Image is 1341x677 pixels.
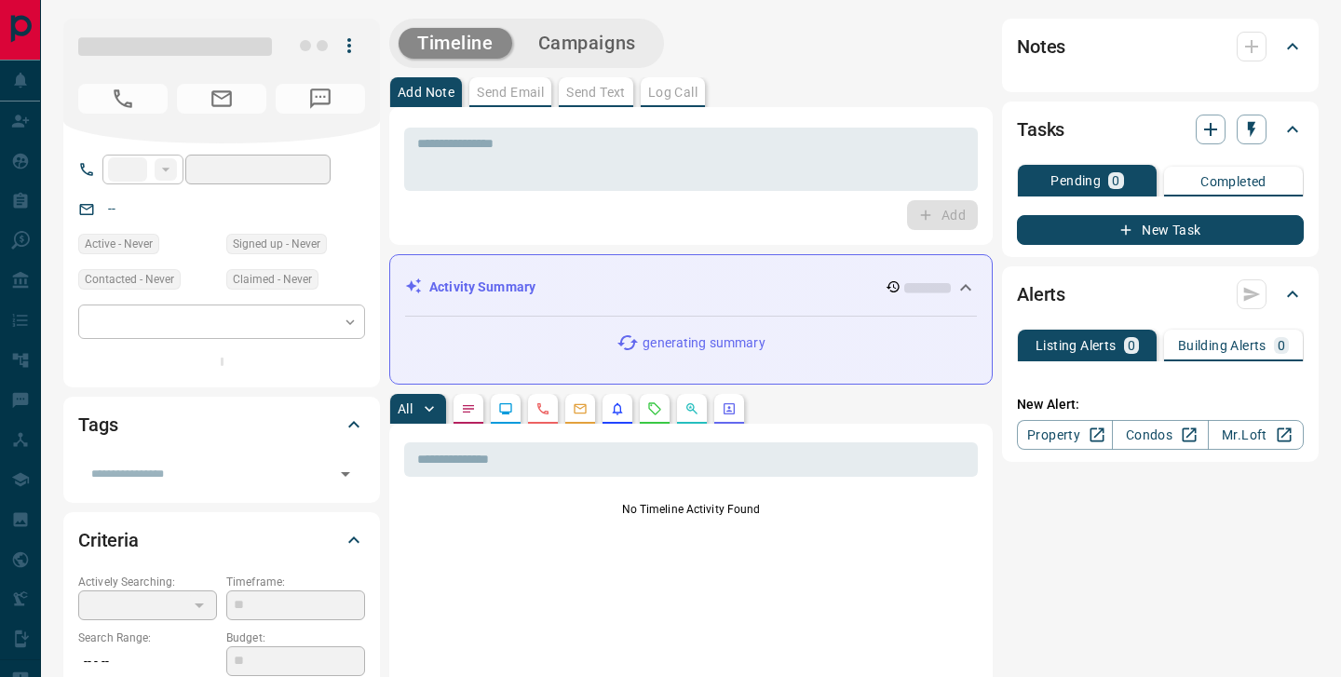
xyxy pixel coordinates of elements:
p: Timeframe: [226,574,365,590]
p: 0 [1112,174,1119,187]
div: Tasks [1017,107,1304,152]
h2: Tags [78,410,117,440]
p: -- - -- [78,646,217,677]
span: Contacted - Never [85,270,174,289]
div: Criteria [78,518,365,562]
p: 0 [1128,339,1135,352]
svg: Notes [461,401,476,416]
svg: Calls [535,401,550,416]
p: Completed [1200,175,1266,188]
p: No Timeline Activity Found [404,501,978,518]
p: Actively Searching: [78,574,217,590]
p: Add Note [398,86,454,99]
button: Open [332,461,359,487]
button: New Task [1017,215,1304,245]
a: Condos [1112,420,1208,450]
svg: Opportunities [684,401,699,416]
svg: Agent Actions [722,401,737,416]
span: No Number [276,84,365,114]
p: Activity Summary [429,278,535,297]
p: Pending [1050,174,1101,187]
p: Listing Alerts [1036,339,1117,352]
p: 0 [1278,339,1285,352]
p: All [398,402,413,415]
svg: Lead Browsing Activity [498,401,513,416]
span: No Email [177,84,266,114]
button: Timeline [399,28,512,59]
svg: Emails [573,401,588,416]
h2: Criteria [78,525,139,555]
div: Alerts [1017,272,1304,317]
h2: Tasks [1017,115,1064,144]
span: Active - Never [85,235,153,253]
div: Activity Summary [405,270,977,305]
p: New Alert: [1017,395,1304,414]
h2: Alerts [1017,279,1065,309]
p: Search Range: [78,630,217,646]
svg: Listing Alerts [610,401,625,416]
span: No Number [78,84,168,114]
div: Tags [78,402,365,447]
span: Signed up - Never [233,235,320,253]
div: Notes [1017,24,1304,69]
p: generating summary [643,333,765,353]
a: Mr.Loft [1208,420,1304,450]
span: Claimed - Never [233,270,312,289]
a: -- [108,201,115,216]
p: Budget: [226,630,365,646]
button: Campaigns [520,28,655,59]
a: Property [1017,420,1113,450]
svg: Requests [647,401,662,416]
h2: Notes [1017,32,1065,61]
p: Building Alerts [1178,339,1266,352]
